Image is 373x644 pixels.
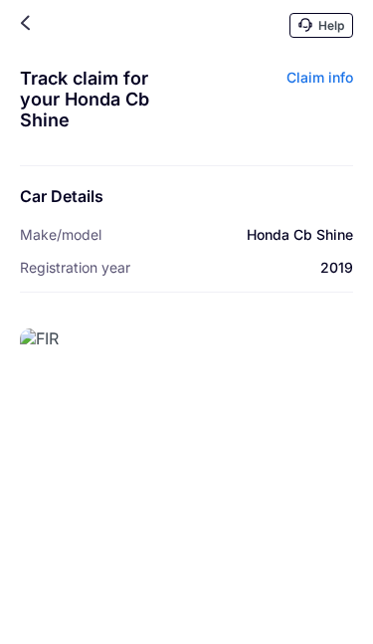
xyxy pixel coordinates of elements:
img: FIR [20,328,119,428]
span: 2019 [320,259,353,276]
span: Help [318,18,344,33]
div: Track claim for your Honda Cb Shine [20,68,182,130]
span: Honda Cb Shine [247,226,353,243]
div: Claim info [192,68,354,145]
span: Make/model [20,226,101,243]
span: Registration year [20,259,130,276]
div: Car Details [20,186,353,206]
